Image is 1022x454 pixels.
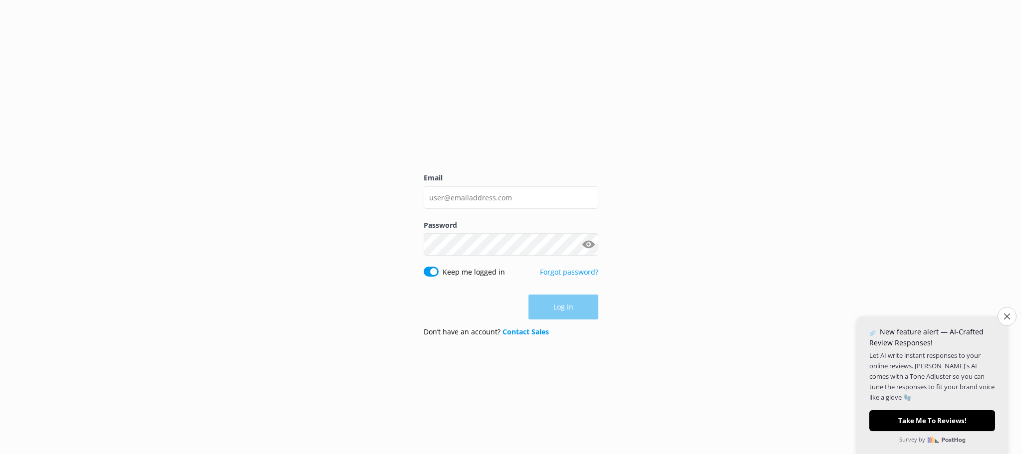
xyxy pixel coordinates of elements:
label: Password [424,220,598,231]
label: Email [424,172,598,183]
p: Don’t have an account? [424,326,549,337]
label: Keep me logged in [443,267,505,278]
a: Contact Sales [503,327,549,336]
input: user@emailaddress.com [424,186,598,209]
button: Show password [578,235,598,255]
a: Forgot password? [540,267,598,277]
